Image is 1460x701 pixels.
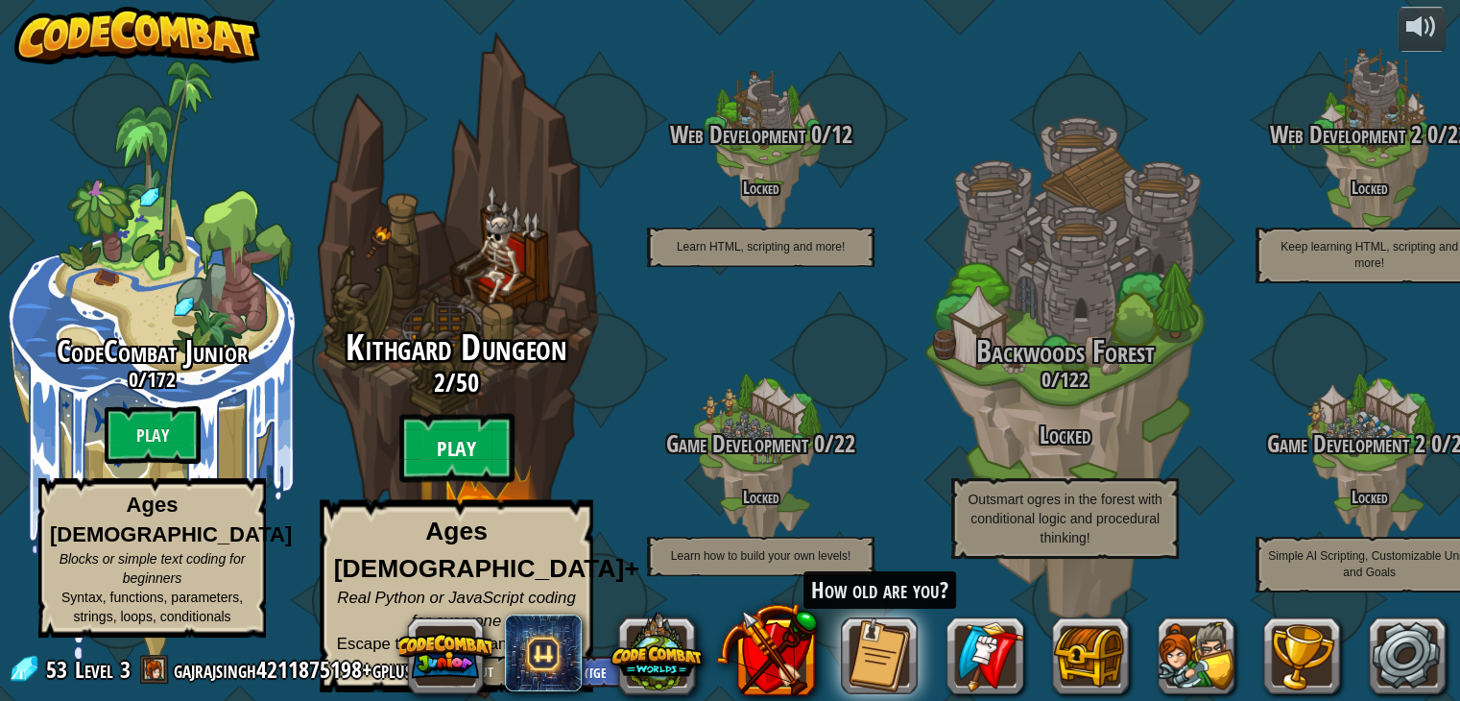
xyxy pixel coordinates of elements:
[805,118,822,151] span: 0
[831,118,852,151] span: 12
[1398,7,1446,52] button: Adjust volume
[434,365,445,399] span: 2
[456,365,479,399] span: 50
[337,589,575,630] span: Real Python or JavaScript coding for everyone
[346,323,566,373] span: Kithgard Dungeon
[1041,365,1051,394] span: 0
[1425,427,1442,460] span: 0
[808,427,825,460] span: 0
[57,330,248,372] span: CodeCombat Junior
[147,365,176,394] span: 172
[60,551,246,586] span: Blocks or simple text coding for beginners
[46,654,73,685] span: 53
[61,590,243,624] span: Syntax, functions, parameters, strings, loops, conditionals
[609,179,913,197] h4: Locked
[1422,118,1438,151] span: 0
[334,518,639,583] strong: Ages [DEMOGRAPHIC_DATA]+
[609,431,913,457] h3: /
[913,368,1217,391] h3: /
[834,427,855,460] span: 22
[1060,365,1089,394] span: 122
[105,406,201,464] btn: Play
[1267,427,1425,460] span: Game Development 2
[803,571,956,610] div: How old are you?
[913,423,1217,448] h3: Locked
[609,488,913,506] h4: Locked
[75,654,113,686] span: Level
[14,7,260,64] img: CodeCombat - Learn how to code by playing a game
[670,118,805,151] span: Web Development
[1280,240,1458,270] span: Keep learning HTML, scripting and more!
[129,365,138,394] span: 0
[666,427,808,460] span: Game Development
[609,122,913,148] h3: /
[274,369,638,397] h3: /
[677,240,845,254] span: Learn HTML, scripting and more!
[968,492,1161,545] span: Outsmart ogres in the forest with conditional logic and procedural thinking!
[399,414,515,483] btn: Play
[671,549,850,563] span: Learn how to build your own levels!
[976,330,1155,372] span: Backwoods Forest
[50,493,292,546] strong: Ages [DEMOGRAPHIC_DATA]
[1270,118,1422,151] span: Web Development 2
